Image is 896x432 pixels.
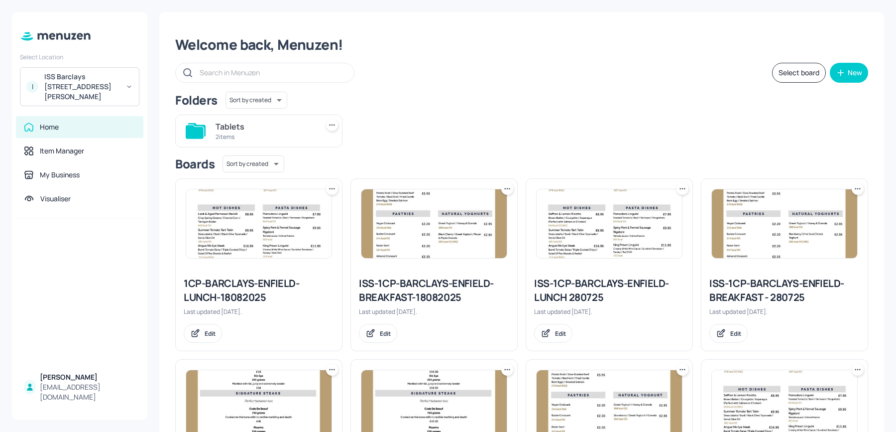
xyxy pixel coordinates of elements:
[361,189,507,258] img: 2025-08-16-1755366275848ge8ai1dblau.jpeg
[216,121,314,133] div: Tablets
[730,329,741,338] div: Edit
[555,329,566,338] div: Edit
[772,63,826,83] button: Select board
[186,189,332,258] img: 2025-08-16-175537676100630oxuake4wt.jpeg
[380,329,391,338] div: Edit
[26,81,38,93] div: I
[709,307,860,316] div: Last updated [DATE].
[40,170,80,180] div: My Business
[359,307,509,316] div: Last updated [DATE].
[225,90,287,110] div: Sort by created
[40,382,135,402] div: [EMAIL_ADDRESS][DOMAIN_NAME]
[40,194,71,204] div: Visualiser
[40,372,135,382] div: [PERSON_NAME]
[534,277,684,304] div: ISS-1CP-BARCLAYS-ENFIELD-LUNCH 280725
[359,277,509,304] div: ISS-1CP-BARCLAYS-ENFIELD-BREAKFAST-18082025
[175,36,868,54] div: Welcome back, Menuzen!
[175,156,215,172] div: Boards
[205,329,216,338] div: Edit
[20,53,139,61] div: Select Location
[184,307,334,316] div: Last updated [DATE].
[712,189,857,258] img: 2025-07-22-175319781194077iplovyody.jpeg
[537,189,682,258] img: 2025-07-22-17531998857653iamcn3wgrh.jpeg
[830,63,868,83] button: New
[216,133,314,141] div: 2 items
[223,154,284,174] div: Sort by created
[40,146,84,156] div: Item Manager
[184,277,334,304] div: 1CP-BARCLAYS-ENFIELD-LUNCH-18082025
[200,65,344,80] input: Search in Menuzen
[44,72,119,102] div: ISS Barclays [STREET_ADDRESS][PERSON_NAME]
[848,69,862,76] div: New
[40,122,59,132] div: Home
[175,92,218,108] div: Folders
[534,307,684,316] div: Last updated [DATE].
[709,277,860,304] div: ISS-1CP-BARCLAYS-ENFIELD-BREAKFAST - 280725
